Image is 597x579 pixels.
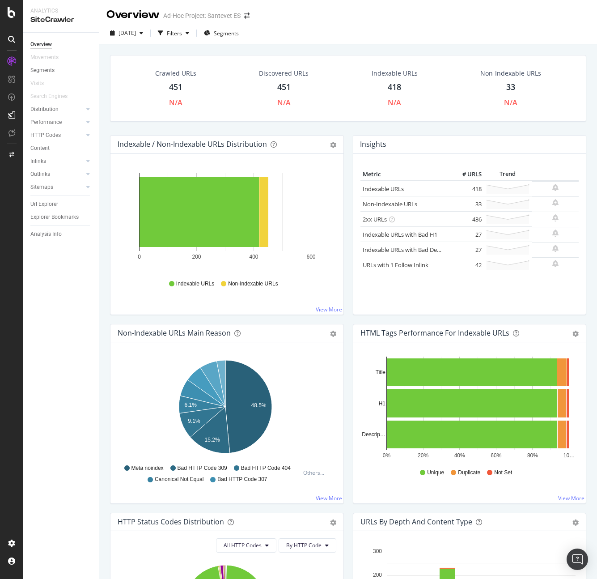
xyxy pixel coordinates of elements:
a: Distribution [30,105,84,114]
button: Filters [154,26,193,40]
div: Search Engines [30,92,68,101]
a: Movements [30,53,68,62]
text: 10… [563,452,574,459]
div: bell-plus [552,214,559,221]
div: Non-Indexable URLs Main Reason [118,328,231,337]
a: Explorer Bookmarks [30,213,93,222]
text: 200 [373,572,381,578]
div: N/A [277,98,291,108]
div: SiteCrawler [30,15,92,25]
td: 33 [448,196,484,212]
div: bell-plus [552,245,559,252]
th: # URLS [448,168,484,181]
svg: A chart. [360,357,576,460]
div: Outlinks [30,170,50,179]
span: Canonical Not Equal [155,476,203,483]
a: HTTP Codes [30,131,84,140]
span: Indexable URLs [176,280,214,288]
div: arrow-right-arrow-left [244,13,250,19]
div: 33 [506,81,515,93]
div: HTML Tags Performance for Indexable URLs [360,328,509,337]
span: Bad HTTP Code 309 [178,464,227,472]
div: 418 [388,81,401,93]
div: 451 [277,81,291,93]
text: 40% [454,452,465,459]
span: Bad HTTP Code 404 [241,464,291,472]
div: N/A [388,98,401,108]
a: Non-Indexable URLs [363,200,417,208]
a: Visits [30,79,53,88]
text: 6.1% [185,402,197,408]
text: 600 [306,254,315,260]
div: Content [30,144,50,153]
text: 400 [249,254,258,260]
button: By HTTP Code [279,538,336,553]
td: 27 [448,242,484,257]
span: All HTTP Codes [224,541,262,549]
a: Indexable URLs [363,185,404,193]
a: View More [316,494,342,502]
div: Open Intercom Messenger [567,549,588,570]
div: Sitemaps [30,183,53,192]
a: Indexable URLs with Bad Description [363,246,460,254]
text: 9.1% [188,418,200,424]
div: URLs by Depth and Content Type [360,517,472,526]
div: gear [330,331,336,337]
a: View More [316,306,342,313]
a: View More [558,494,584,502]
button: [DATE] [106,26,147,40]
button: Segments [200,26,242,40]
div: Non-Indexable URLs [480,69,541,78]
td: 42 [448,257,484,272]
button: All HTTP Codes [216,538,276,553]
svg: A chart. [118,168,333,272]
th: Metric [360,168,448,181]
div: Indexable / Non-Indexable URLs Distribution [118,140,267,149]
div: 451 [169,81,182,93]
a: 2xx URLs [363,215,387,223]
a: Search Engines [30,92,76,101]
div: Others... [303,469,328,477]
span: Not Set [494,469,512,477]
span: Meta noindex [131,464,164,472]
div: Inlinks [30,157,46,166]
div: Overview [106,7,160,22]
a: Sitemaps [30,183,84,192]
div: Performance [30,118,62,127]
span: Segments [214,30,239,37]
div: bell-plus [552,184,559,191]
div: Overview [30,40,52,49]
div: bell-plus [552,230,559,237]
div: Indexable URLs [372,69,418,78]
span: 2025 Jun. 2nd [119,29,136,37]
text: Title [375,369,385,375]
div: N/A [169,98,182,108]
a: Performance [30,118,84,127]
span: Unique [427,469,444,477]
a: Segments [30,66,93,75]
div: Segments [30,66,55,75]
text: 20% [418,452,428,459]
span: Bad HTTP Code 307 [217,476,267,483]
div: Analysis Info [30,230,62,239]
a: URLs with 1 Follow Inlink [363,261,428,269]
div: HTTP Status Codes Distribution [118,517,224,526]
h4: Insights [360,138,386,150]
div: N/A [504,98,517,108]
svg: A chart. [118,357,333,460]
a: Content [30,144,93,153]
div: Analytics [30,7,92,15]
text: 300 [373,548,381,554]
span: By HTTP Code [286,541,322,549]
div: Filters [167,30,182,37]
a: Url Explorer [30,200,93,209]
td: 418 [448,181,484,196]
a: Inlinks [30,157,84,166]
div: HTTP Codes [30,131,61,140]
div: Url Explorer [30,200,58,209]
div: gear [572,519,579,526]
div: Ad-Hoc Project: Santevet ES [163,11,241,20]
